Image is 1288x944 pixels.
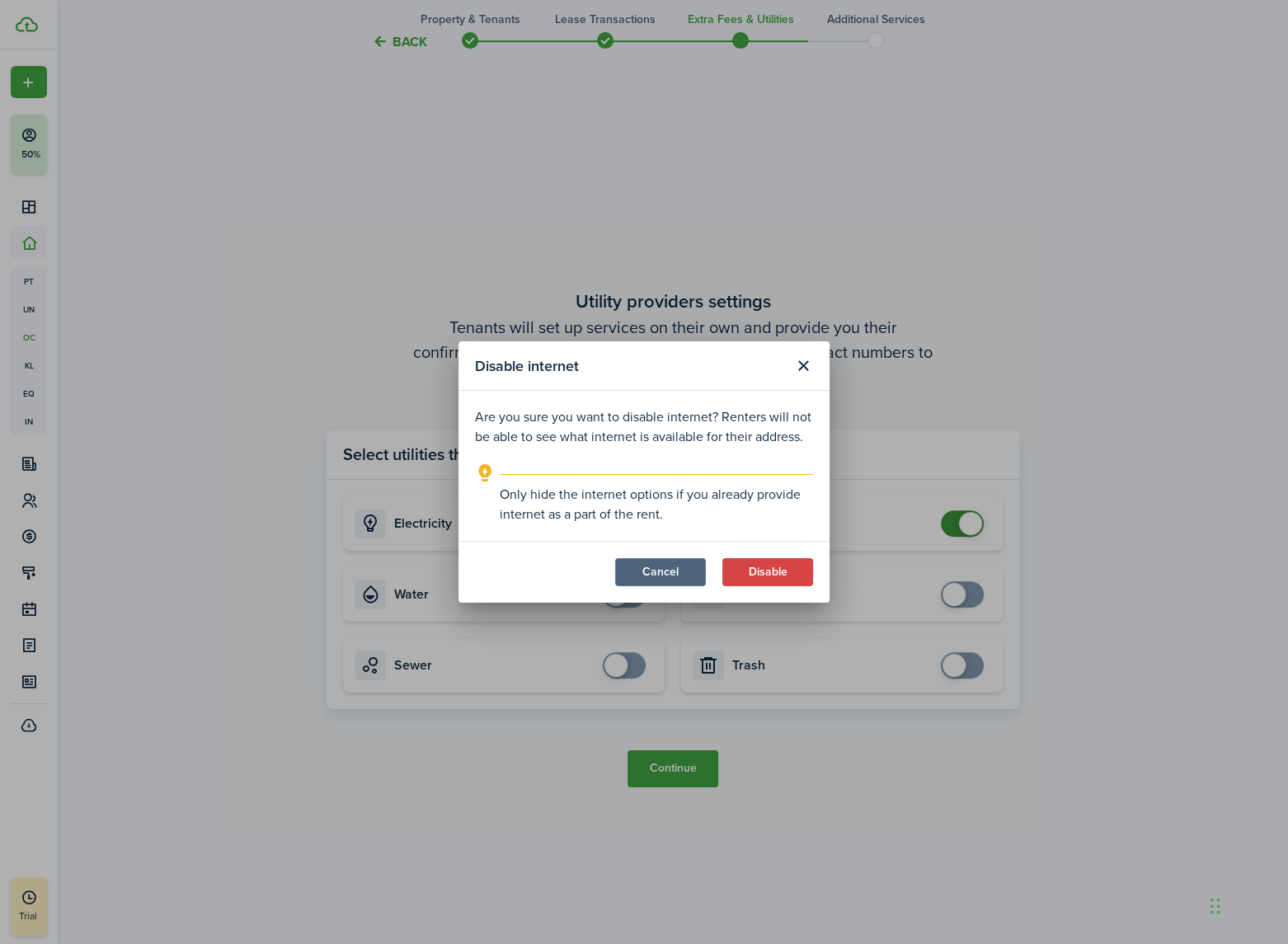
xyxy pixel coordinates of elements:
[500,485,813,524] explanation-description: Only hide the internet options if you already provide internet as a part of the rent.
[1210,881,1220,931] div: Drag
[789,352,817,380] button: Close modal
[1206,865,1288,944] iframe: Chat Widget
[475,407,813,447] p: Are you sure you want to disable internet? Renters will not be able to see what internet is avail...
[475,350,785,382] modal-title: Disable internet
[475,463,496,483] i: outline
[615,558,706,586] button: Cancel
[722,558,813,586] button: Disable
